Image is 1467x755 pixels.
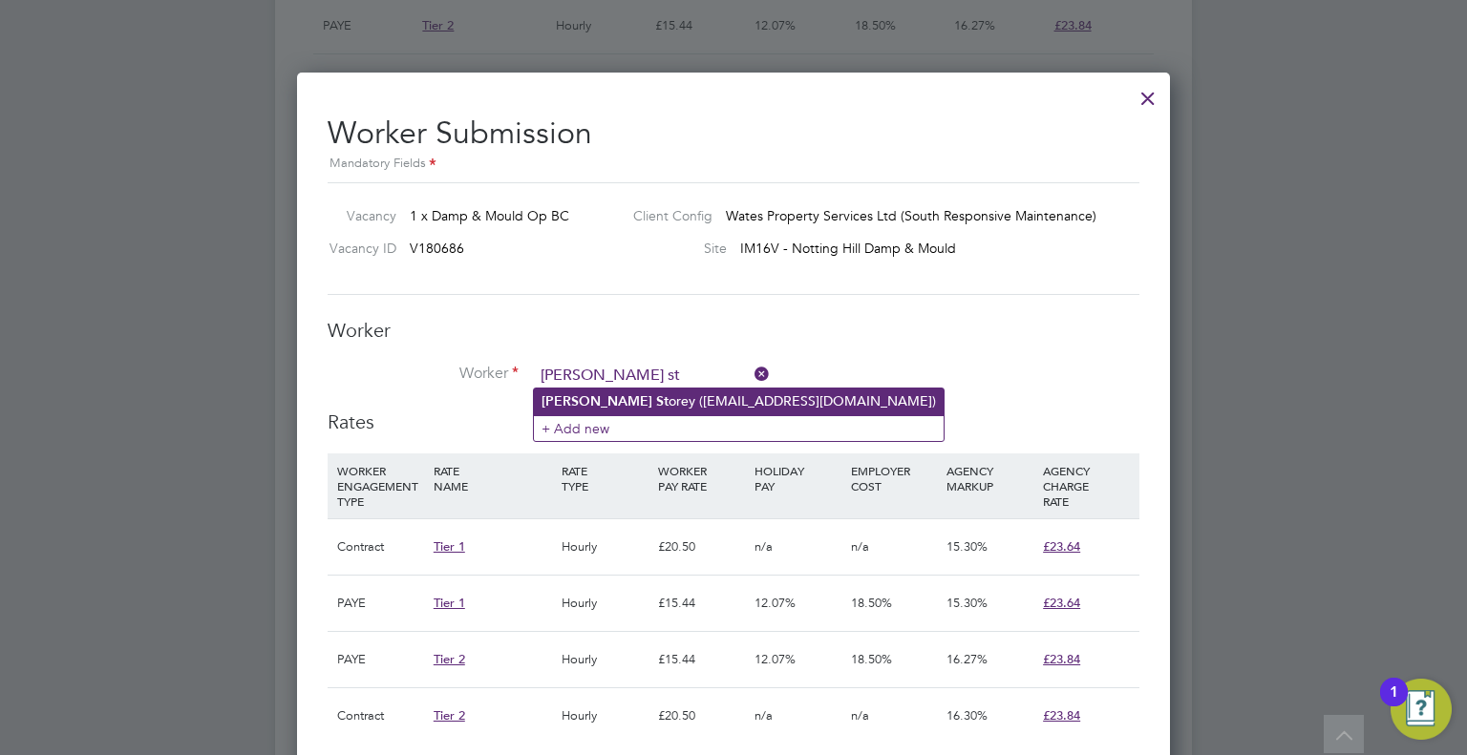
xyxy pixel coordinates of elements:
span: IM16V - Notting Hill Damp & Mould [740,240,956,257]
span: Tier 2 [434,707,465,724]
input: Search for... [534,362,770,390]
h3: Worker [328,318,1139,343]
span: 15.30% [946,538,988,555]
span: £23.64 [1043,595,1080,611]
div: Hourly [557,632,653,687]
label: Site [618,240,727,257]
div: 1 [1390,692,1398,717]
span: Tier 1 [434,538,465,555]
div: Mandatory Fields [328,154,1139,175]
span: 1 x Damp & Mould Op BC [410,207,569,224]
span: n/a [851,538,869,555]
label: Vacancy ID [320,240,396,257]
div: £15.44 [653,632,750,687]
span: £23.84 [1043,707,1080,724]
div: Contract [332,688,429,744]
div: PAYE [332,632,429,687]
span: n/a [851,707,869,724]
div: HOLIDAY PAY [750,453,846,503]
span: n/a [755,707,773,724]
span: 15.30% [946,595,988,611]
div: Hourly [557,576,653,631]
div: Hourly [557,519,653,575]
div: PAYE [332,576,429,631]
b: [PERSON_NAME] [542,393,652,409]
span: 18.50% [851,651,892,667]
label: Worker [328,364,519,384]
span: n/a [755,538,773,555]
span: 16.27% [946,651,988,667]
span: 12.07% [755,651,796,667]
div: WORKER PAY RATE [653,453,750,503]
span: 12.07% [755,595,796,611]
h3: Rates [328,409,1139,434]
span: £23.64 [1043,538,1080,555]
div: RATE NAME [429,453,557,503]
span: Tier 2 [434,651,465,667]
span: Tier 1 [434,595,465,611]
div: WORKER ENGAGEMENT TYPE [332,453,429,518]
div: £20.50 [653,688,750,744]
div: RATE TYPE [557,453,653,503]
li: orey ([EMAIL_ADDRESS][DOMAIN_NAME]) [534,388,944,414]
span: 16.30% [946,707,988,724]
li: + Add new [534,415,944,441]
h2: Worker Submission [328,99,1139,175]
label: Client Config [618,207,712,224]
div: EMPLOYER COST [846,453,943,503]
div: £20.50 [653,519,750,575]
div: Hourly [557,688,653,744]
div: AGENCY MARKUP [942,453,1038,503]
span: V180686 [410,240,464,257]
div: AGENCY CHARGE RATE [1038,453,1135,518]
div: £15.44 [653,576,750,631]
span: Wates Property Services Ltd (South Responsive Maintenance) [726,207,1096,224]
span: 18.50% [851,595,892,611]
b: St [656,393,669,409]
span: £23.84 [1043,651,1080,667]
label: Vacancy [320,207,396,224]
div: Contract [332,519,429,575]
button: Open Resource Center, 1 new notification [1391,679,1452,740]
